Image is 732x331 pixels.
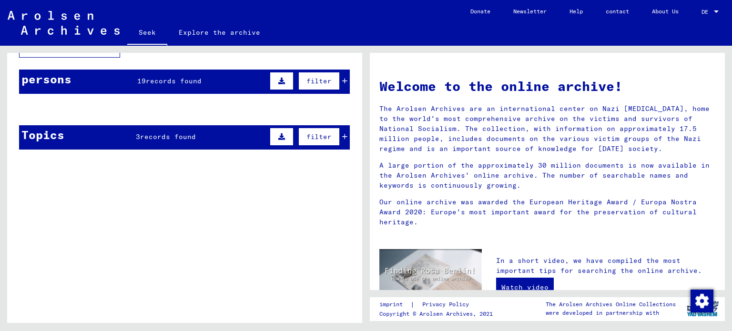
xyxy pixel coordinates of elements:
[379,310,493,317] font: Copyright © Arolsen Archives, 2021
[652,8,679,15] font: About Us
[167,21,272,44] a: Explore the archive
[496,278,554,297] a: Watch video
[691,290,713,312] img: Change consent
[470,8,490,15] font: Donate
[306,132,332,141] font: filter
[137,77,146,85] font: 19
[701,8,708,15] font: DE
[306,77,332,85] font: filter
[8,11,120,35] img: Arolsen_neg.svg
[496,256,702,275] font: In a short video, we have compiled the most important tips for searching the online archive.
[146,77,202,85] font: records found
[179,28,260,37] font: Explore the archive
[422,301,469,308] font: Privacy Policy
[379,300,410,310] a: imprint
[546,309,659,316] font: were developed in partnership with
[569,8,583,15] font: Help
[410,300,415,309] font: |
[546,301,676,308] font: The Arolsen Archives Online Collections
[379,104,710,153] font: The Arolsen Archives are an international center on Nazi [MEDICAL_DATA], home to the world's most...
[139,28,156,37] font: Seek
[27,44,109,53] font: Archival tree units
[379,78,622,94] font: Welcome to the online archive!
[379,198,697,226] font: Our online archive was awarded the European Heritage Award / Europa Nostra Award 2020: Europe's m...
[379,161,710,190] font: A large portion of the approximately 30 million documents is now available in the Arolsen Archive...
[606,8,629,15] font: contact
[513,8,547,15] font: Newsletter
[127,21,167,46] a: Seek
[379,249,482,305] img: video.jpg
[298,72,340,90] button: filter
[415,300,480,310] a: Privacy Policy
[685,297,721,321] img: yv_logo.png
[379,301,403,308] font: imprint
[501,283,549,291] font: Watch video
[690,289,713,312] div: Change consent
[21,72,71,86] font: persons
[298,128,340,146] button: filter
